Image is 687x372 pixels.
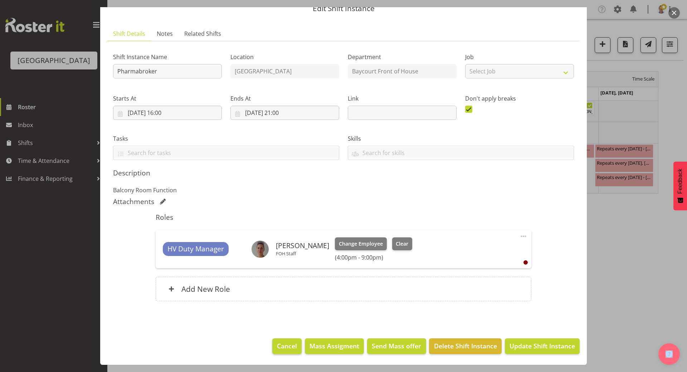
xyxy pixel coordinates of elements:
[367,338,426,354] button: Send Mass offer
[348,147,574,158] input: Search for skills
[113,134,339,143] label: Tasks
[434,341,497,351] span: Delete Shift Instance
[113,186,574,194] p: Balcony Room Function
[276,242,329,250] h6: [PERSON_NAME]
[465,94,574,103] label: Don't apply breaks
[510,341,575,351] span: Update Shift Instance
[113,53,222,61] label: Shift Instance Name
[156,213,531,222] h5: Roles
[113,197,154,206] h5: Attachments
[276,251,329,256] p: FOH Staff
[113,147,339,158] input: Search for tasks
[113,29,145,38] span: Shift Details
[392,237,413,250] button: Clear
[157,29,173,38] span: Notes
[181,284,230,294] h6: Add New Role
[429,338,501,354] button: Delete Shift Instance
[666,351,673,358] img: help-xxl-2.png
[113,64,222,78] input: Shift Instance Name
[107,5,580,12] p: Edit Shift Instance
[184,29,221,38] span: Related Shifts
[335,254,412,261] h6: (4:00pm - 9:00pm)
[252,241,269,258] img: lisa-camplin39eb652cd60ab4b13f89f5bbe30ec9d7.png
[372,341,421,351] span: Send Mass offer
[305,338,364,354] button: Mass Assigment
[348,134,574,143] label: Skills
[465,53,574,61] label: Job
[523,260,528,265] div: User is clocked out
[310,341,359,351] span: Mass Assigment
[113,106,222,120] input: Click to select...
[230,94,339,103] label: Ends At
[348,53,457,61] label: Department
[396,240,408,248] span: Clear
[167,244,224,254] span: HV Duty Manager
[230,106,339,120] input: Click to select...
[339,240,383,248] span: Change Employee
[113,94,222,103] label: Starts At
[348,94,457,103] label: Link
[113,169,574,177] h5: Description
[230,53,339,61] label: Location
[272,338,302,354] button: Cancel
[673,161,687,210] button: Feedback - Show survey
[335,237,387,250] button: Change Employee
[277,341,297,351] span: Cancel
[505,338,580,354] button: Update Shift Instance
[677,169,683,194] span: Feedback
